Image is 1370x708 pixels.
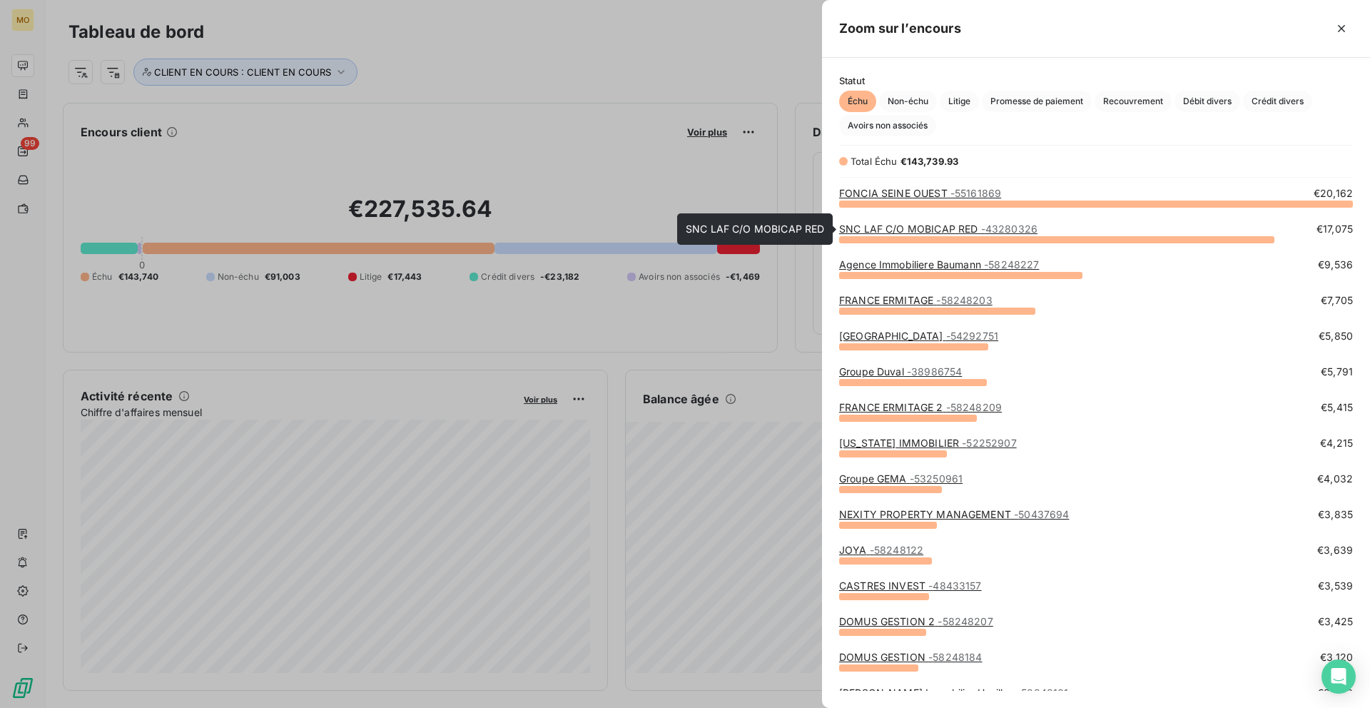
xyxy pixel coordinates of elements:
a: JOYA [839,544,923,556]
span: - 55161869 [950,187,1001,199]
span: €143,739.93 [900,156,959,167]
a: DOMUS GESTION 2 [839,615,993,627]
span: €7,705 [1321,293,1353,308]
span: - 43280326 [981,223,1037,235]
a: [US_STATE] IMMOBILIER [839,437,1017,449]
span: €3,639 [1317,543,1353,557]
div: Open Intercom Messenger [1321,659,1356,694]
button: Débit divers [1174,91,1240,112]
a: CASTRES INVEST [839,580,982,592]
span: - 53250961 [910,472,963,485]
button: Crédit divers [1243,91,1312,112]
span: €4,215 [1320,436,1353,450]
a: NEXITY PROPERTY MANAGEMENT [839,508,1069,520]
a: [GEOGRAPHIC_DATA] [839,330,998,342]
span: - 58248184 [928,651,982,663]
span: €3,120 [1320,650,1353,664]
a: FRANCE ERMITAGE 2 [839,401,1002,413]
div: grid [822,186,1370,691]
span: - 58248122 [870,544,923,556]
a: Agence Immobiliere Baumann [839,258,1039,270]
button: Promesse de paiement [982,91,1092,112]
span: €9,536 [1318,258,1353,272]
span: €2,880 [1317,686,1353,700]
span: - 58248227 [984,258,1039,270]
span: €5,791 [1321,365,1353,379]
a: Groupe Duval [839,365,962,378]
span: - 38986754 [907,365,962,378]
span: - 58248207 [938,615,993,627]
span: - 48433157 [928,580,981,592]
span: €20,162 [1314,186,1353,201]
button: Litige [940,91,979,112]
span: €17,075 [1316,222,1353,236]
span: Statut [839,75,1353,86]
button: Avoirs non associés [839,115,936,136]
span: Total Échu [851,156,898,167]
button: Échu [839,91,876,112]
span: - 58248203 [936,294,992,306]
span: - 54292751 [946,330,998,342]
a: FONCIA SEINE OUEST [839,187,1001,199]
span: €3,425 [1318,615,1353,629]
a: SNC LAF C/O MOBICAP RED [839,223,1037,235]
button: Non-échu [879,91,937,112]
span: SNC LAF C/O MOBICAP RED [686,223,824,235]
h5: Zoom sur l’encours [839,19,961,39]
span: €4,032 [1317,472,1353,486]
span: €5,415 [1321,400,1353,415]
button: Recouvrement [1095,91,1172,112]
span: €5,850 [1319,329,1353,343]
span: - 52252907 [962,437,1016,449]
span: €3,539 [1318,579,1353,593]
a: FRANCE ERMITAGE [839,294,993,306]
span: €3,835 [1318,507,1353,522]
a: DOMUS GESTION [839,651,982,663]
a: [PERSON_NAME] Immobilier Houilles [839,687,1068,699]
span: - 58248209 [946,401,1002,413]
a: Groupe GEMA [839,472,963,485]
span: - 58248101 [1017,687,1068,699]
span: - 50437694 [1014,508,1069,520]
